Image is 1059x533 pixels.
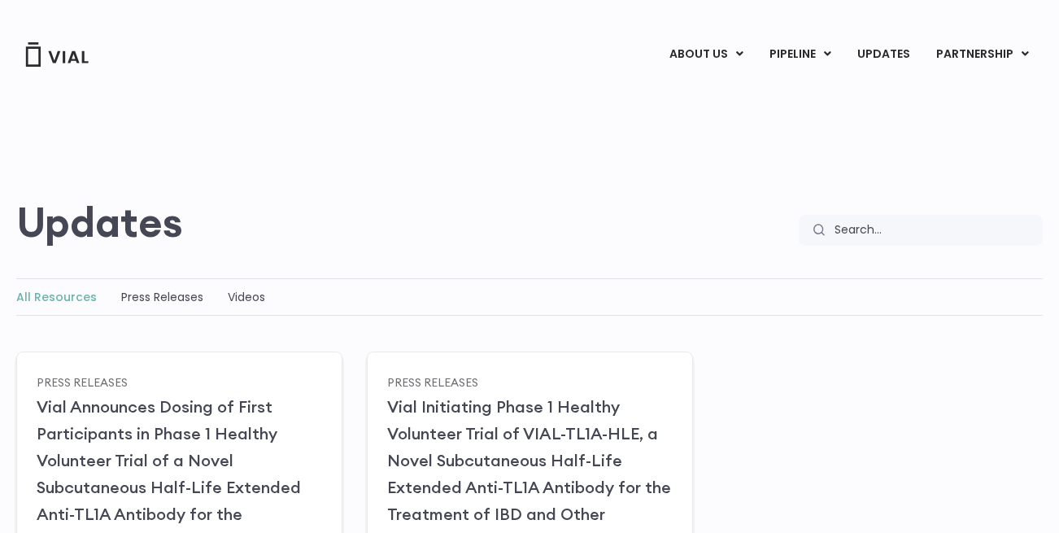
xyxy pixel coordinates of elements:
a: Videos [228,289,265,305]
h2: Updates [16,199,183,246]
a: ABOUT USMenu Toggle [656,41,756,68]
a: PARTNERSHIPMenu Toggle [923,41,1042,68]
a: Press Releases [121,289,203,305]
a: Press Releases [387,374,478,389]
a: UPDATES [844,41,922,68]
a: All Resources [16,289,97,305]
img: Vial Logo [24,42,89,67]
input: Search... [824,215,1043,246]
a: Press Releases [37,374,128,389]
a: PIPELINEMenu Toggle [756,41,843,68]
